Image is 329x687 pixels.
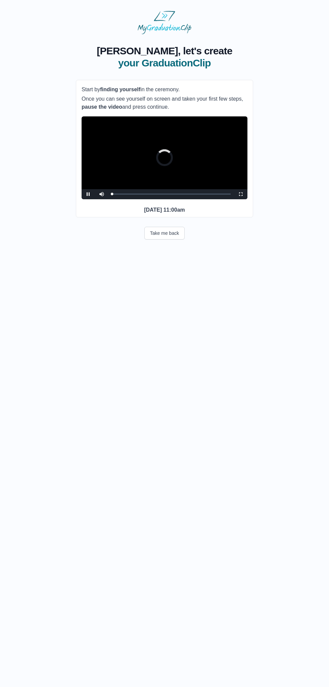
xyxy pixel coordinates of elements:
button: Mute [95,189,108,199]
b: finding yourself [100,87,140,92]
img: MyGraduationClip [138,11,191,34]
div: Progress Bar [112,194,231,195]
p: Once you can see yourself on screen and taken your first few steps, and press continue. [82,95,247,111]
button: Take me back [144,227,185,240]
div: Video Player [82,116,247,199]
span: [PERSON_NAME], let's create [97,45,232,57]
b: pause the video [82,104,122,110]
p: [DATE] 11:00am [82,206,247,214]
p: Start by in the ceremony. [82,86,247,94]
button: Pause [82,189,95,199]
span: your GraduationClip [97,57,232,69]
button: Fullscreen [234,189,247,199]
